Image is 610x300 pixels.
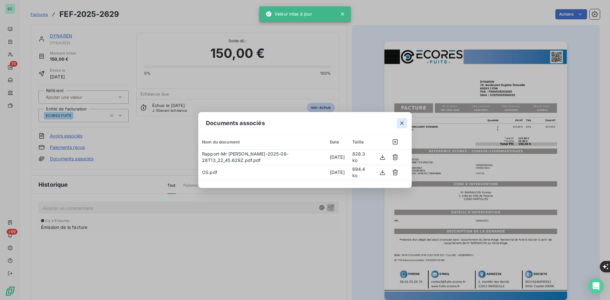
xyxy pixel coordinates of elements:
[330,170,345,175] span: [DATE]
[202,139,322,144] div: Nom du document
[330,139,345,144] div: Date
[352,166,365,178] span: 694.4 ko
[352,151,365,163] span: 828.3 ko
[588,278,604,294] div: Open Intercom Messenger
[202,170,217,175] span: OS.pdf
[330,154,345,160] span: [DATE]
[206,119,265,127] span: Documents associés
[202,151,288,163] span: Rapport-Mr [PERSON_NAME]-2025-08-28T13_22_45.629Z.pdf.pdf
[352,139,370,144] div: Taille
